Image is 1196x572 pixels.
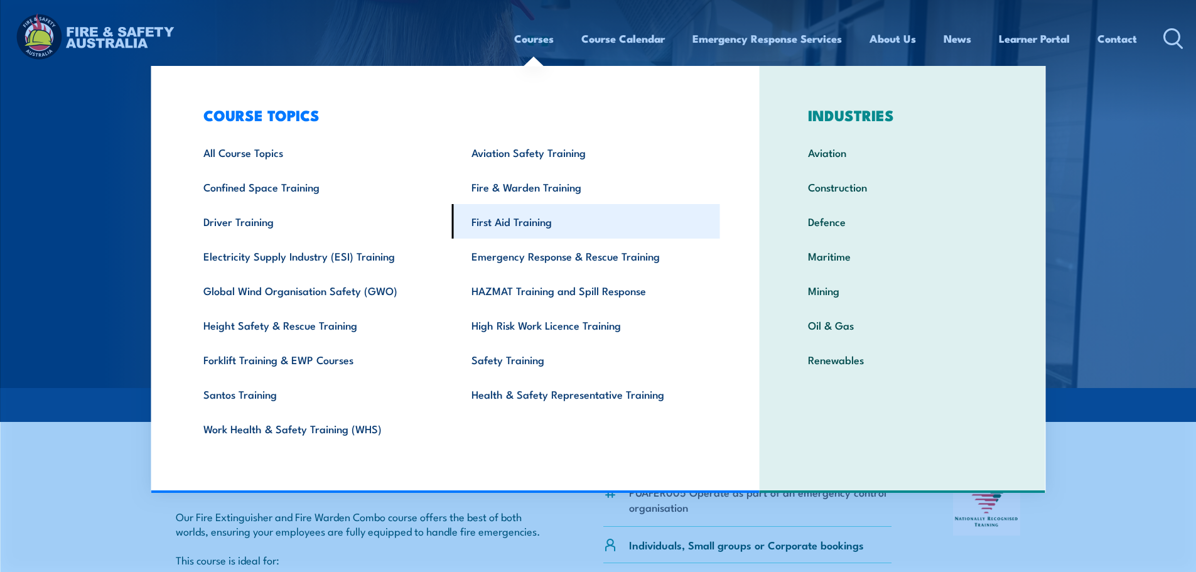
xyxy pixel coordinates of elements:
a: Santos Training [184,377,452,411]
img: Nationally Recognised Training logo. [953,472,1021,536]
a: Health & Safety Representative Training [452,377,720,411]
a: Oil & Gas [789,308,1016,342]
a: About Us [870,22,916,55]
a: Defence [789,204,1016,239]
li: PUAFER005 Operate as part of an emergency control organisation [629,485,892,514]
a: Courses [514,22,554,55]
a: High Risk Work Licence Training [452,308,720,342]
a: Height Safety & Rescue Training [184,308,452,342]
h3: INDUSTRIES [789,106,1016,124]
a: Emergency Response & Rescue Training [452,239,720,273]
a: Course Calendar [581,22,665,55]
a: All Course Topics [184,135,452,170]
a: Electricity Supply Industry (ESI) Training [184,239,452,273]
a: Learner Portal [999,22,1070,55]
a: Aviation [789,135,1016,170]
a: Contact [1097,22,1137,55]
a: Aviation Safety Training [452,135,720,170]
a: Global Wind Organisation Safety (GWO) [184,273,452,308]
p: Our Fire Extinguisher and Fire Warden Combo course offers the best of both worlds, ensuring your ... [176,509,542,539]
p: This course is ideal for: [176,553,542,567]
h3: COURSE TOPICS [184,106,720,124]
a: HAZMAT Training and Spill Response [452,273,720,308]
a: Mining [789,273,1016,308]
a: Confined Space Training [184,170,452,204]
a: Forklift Training & EWP Courses [184,342,452,377]
a: First Aid Training [452,204,720,239]
p: Individuals, Small groups or Corporate bookings [629,537,864,552]
a: Fire & Warden Training [452,170,720,204]
a: Construction [789,170,1016,204]
a: News [944,22,971,55]
a: Work Health & Safety Training (WHS) [184,411,452,446]
a: Driver Training [184,204,452,239]
a: Maritime [789,239,1016,273]
a: Emergency Response Services [692,22,842,55]
a: Renewables [789,342,1016,377]
a: Safety Training [452,342,720,377]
